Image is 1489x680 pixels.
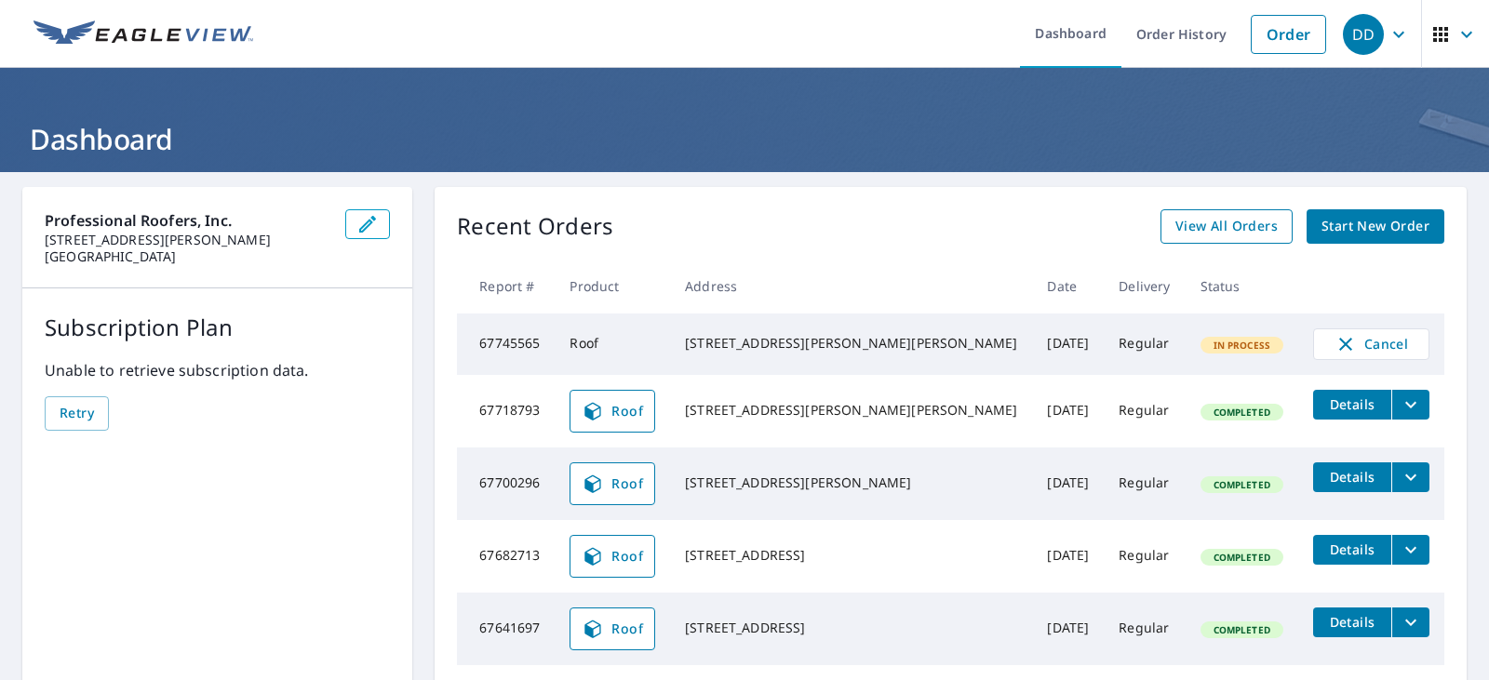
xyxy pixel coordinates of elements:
td: [DATE] [1032,447,1104,520]
td: Regular [1104,447,1185,520]
a: Start New Order [1307,209,1444,244]
td: [DATE] [1032,520,1104,593]
button: detailsBtn-67700296 [1313,462,1391,492]
a: View All Orders [1160,209,1293,244]
td: Roof [555,313,670,375]
a: Roof [570,535,655,578]
span: Cancel [1333,333,1410,355]
button: filesDropdownBtn-67718793 [1391,390,1429,420]
td: [DATE] [1032,313,1104,375]
span: View All Orders [1175,215,1278,238]
td: 67718793 [457,375,555,447]
span: Completed [1202,406,1281,419]
button: detailsBtn-67718793 [1313,390,1391,420]
th: Status [1186,259,1299,313]
img: EV Logo [34,20,253,48]
button: detailsBtn-67682713 [1313,535,1391,565]
span: Details [1324,613,1380,631]
button: Cancel [1313,328,1429,360]
p: Professional Roofers, Inc. [45,209,330,232]
td: 67682713 [457,520,555,593]
a: Roof [570,607,655,650]
button: filesDropdownBtn-67682713 [1391,535,1429,565]
td: [DATE] [1032,593,1104,665]
a: Order [1251,15,1326,54]
th: Report # [457,259,555,313]
th: Address [670,259,1032,313]
div: [STREET_ADDRESS] [685,619,1017,637]
td: 67641697 [457,593,555,665]
button: Retry [45,396,109,431]
span: Completed [1202,551,1281,564]
span: Completed [1202,623,1281,636]
a: Roof [570,390,655,433]
button: filesDropdownBtn-67641697 [1391,607,1429,637]
td: 67700296 [457,447,555,520]
span: Roof [582,618,643,640]
p: [GEOGRAPHIC_DATA] [45,248,330,265]
p: Subscription Plan [45,311,390,344]
td: [DATE] [1032,375,1104,447]
td: Regular [1104,375,1185,447]
div: [STREET_ADDRESS][PERSON_NAME][PERSON_NAME] [685,401,1017,420]
div: [STREET_ADDRESS][PERSON_NAME][PERSON_NAME] [685,334,1017,353]
button: filesDropdownBtn-67700296 [1391,462,1429,492]
th: Date [1032,259,1104,313]
div: DD [1343,14,1384,55]
td: Regular [1104,313,1185,375]
div: [STREET_ADDRESS][PERSON_NAME] [685,473,1017,492]
a: Roof [570,462,655,505]
span: In Process [1202,339,1282,352]
th: Product [555,259,670,313]
span: Start New Order [1321,215,1429,238]
span: Details [1324,395,1380,413]
p: [STREET_ADDRESS][PERSON_NAME] [45,232,330,248]
td: 67745565 [457,313,555,375]
span: Completed [1202,478,1281,491]
span: Details [1324,468,1380,486]
p: Recent Orders [457,209,613,244]
span: Retry [60,402,94,425]
p: Unable to retrieve subscription data. [45,359,390,381]
button: detailsBtn-67641697 [1313,607,1391,637]
div: [STREET_ADDRESS] [685,546,1017,565]
span: Roof [582,400,643,422]
span: Roof [582,545,643,567]
td: Regular [1104,593,1185,665]
td: Regular [1104,520,1185,593]
span: Roof [582,473,643,495]
h1: Dashboard [22,120,1467,158]
th: Delivery [1104,259,1185,313]
span: Details [1324,540,1380,558]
